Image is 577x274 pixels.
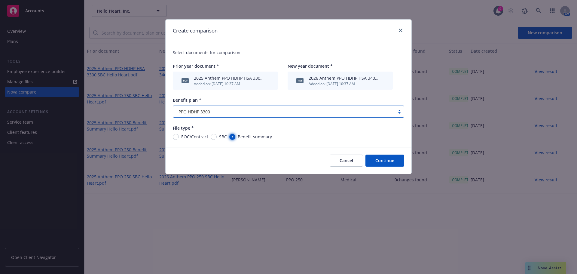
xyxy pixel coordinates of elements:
[173,125,194,131] span: File type *
[179,109,210,115] span: PPO HDHP 3300
[267,78,272,84] button: archive file
[382,78,387,84] button: archive file
[229,134,235,140] input: Benefit summary
[173,27,218,35] h1: Create comparison
[173,49,404,56] p: Select documents for comparison:
[365,155,404,167] button: Continue
[194,81,265,86] div: Added on: [DATE] 10:37 AM
[173,134,179,140] input: EOC/Contract
[173,63,219,69] span: Prior year document *
[173,97,201,103] span: Benefit plan *
[182,78,189,83] span: pdf
[219,134,227,140] span: SBC
[288,63,333,69] span: New year document *
[238,134,272,140] span: Benefit summary
[397,27,404,34] a: close
[176,109,392,115] span: PPO HDHP 3300
[309,81,380,86] div: Added on: [DATE] 10:37 AM
[296,78,304,83] span: pdf
[330,155,363,167] button: Cancel
[309,75,380,81] div: 2026 Anthem PPO HDHP HSA 3400 Benefit Summary Hello Heart.pdf
[194,75,265,81] div: 2025 Anthem PPO HDHP HSA 3300 Benefit Summary Hello Heart.pdf
[181,134,208,140] span: EOC/Contract
[211,134,217,140] input: SBC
